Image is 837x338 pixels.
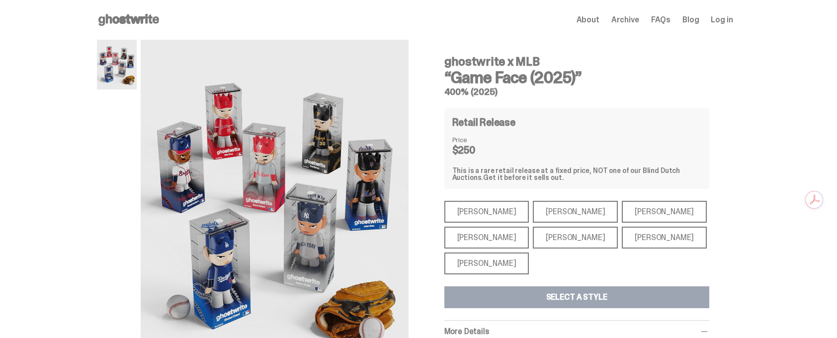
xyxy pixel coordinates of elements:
div: [PERSON_NAME] [444,227,529,249]
div: [PERSON_NAME] [444,201,529,223]
a: Blog [682,16,699,24]
a: About [577,16,599,24]
div: Select a Style [546,293,607,301]
div: [PERSON_NAME] [533,227,618,249]
button: Select a Style [444,286,709,308]
a: Log in [711,16,733,24]
div: [PERSON_NAME] [622,201,707,223]
div: [PERSON_NAME] [533,201,618,223]
h4: Retail Release [452,117,515,127]
dd: $250 [452,145,502,155]
span: Get it before it sells out. [483,173,564,182]
a: FAQs [651,16,670,24]
img: MLB%20400%25%20Primary%20Image.png [97,40,137,89]
div: [PERSON_NAME] [444,253,529,274]
a: Archive [611,16,639,24]
h4: ghostwrite x MLB [444,56,709,68]
div: [PERSON_NAME] [622,227,707,249]
h3: “Game Face (2025)” [444,70,709,85]
h5: 400% (2025) [444,87,709,96]
span: More Details [444,326,489,337]
dt: Price [452,136,502,143]
div: This is a rare retail release at a fixed price, NOT one of our Blind Dutch Auctions. [452,167,701,181]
